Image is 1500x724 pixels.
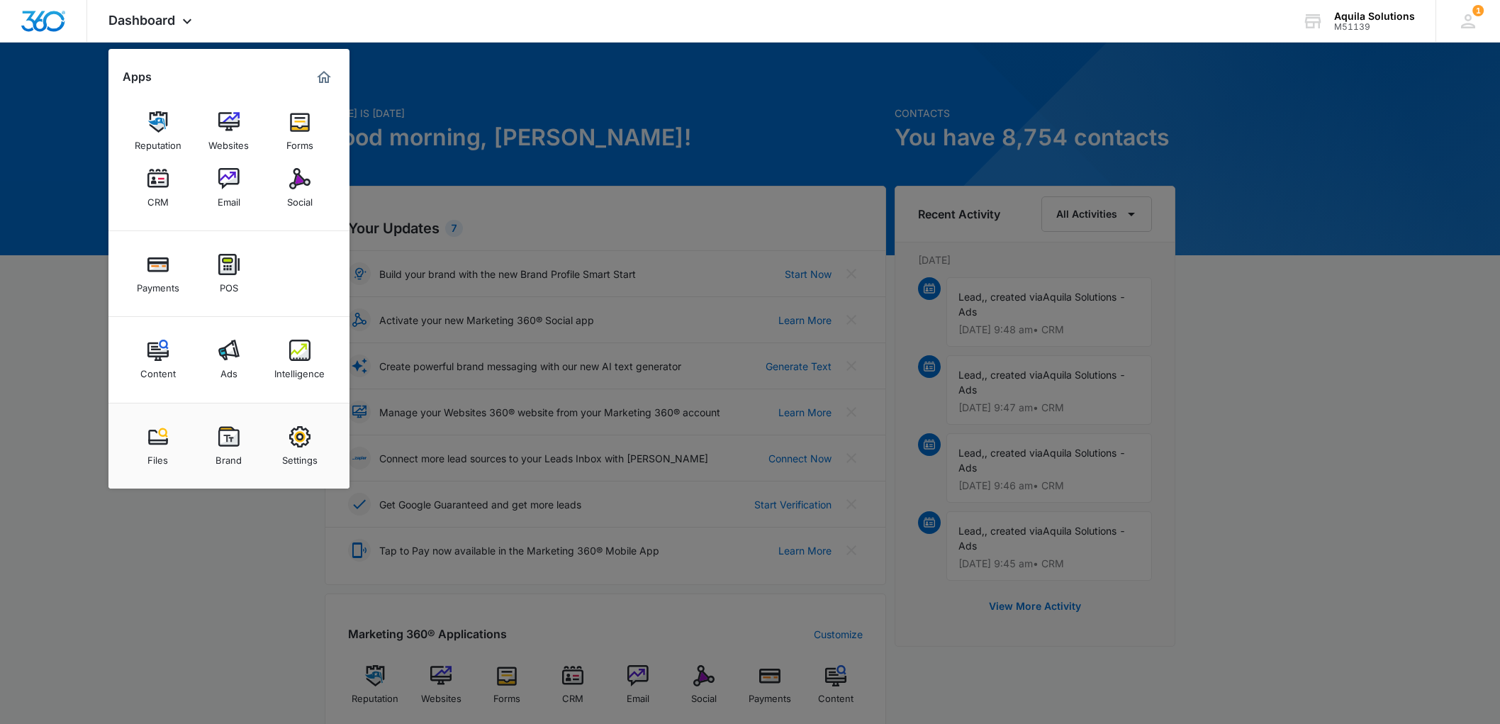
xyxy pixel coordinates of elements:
[216,447,242,466] div: Brand
[137,275,179,294] div: Payments
[273,333,327,386] a: Intelligence
[135,133,181,151] div: Reputation
[220,275,238,294] div: POS
[140,361,176,379] div: Content
[131,104,185,158] a: Reputation
[282,447,318,466] div: Settings
[123,70,152,84] h2: Apps
[208,133,249,151] div: Websites
[202,161,256,215] a: Email
[287,189,313,208] div: Social
[1334,11,1415,22] div: account name
[131,161,185,215] a: CRM
[273,161,327,215] a: Social
[131,333,185,386] a: Content
[274,361,325,379] div: Intelligence
[1472,5,1484,16] div: notifications count
[273,104,327,158] a: Forms
[202,247,256,301] a: POS
[202,419,256,473] a: Brand
[131,247,185,301] a: Payments
[147,447,168,466] div: Files
[108,13,175,28] span: Dashboard
[147,189,169,208] div: CRM
[202,104,256,158] a: Websites
[273,419,327,473] a: Settings
[1472,5,1484,16] span: 1
[131,419,185,473] a: Files
[220,361,237,379] div: Ads
[286,133,313,151] div: Forms
[1334,22,1415,32] div: account id
[202,333,256,386] a: Ads
[218,189,240,208] div: Email
[313,66,335,89] a: Marketing 360® Dashboard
